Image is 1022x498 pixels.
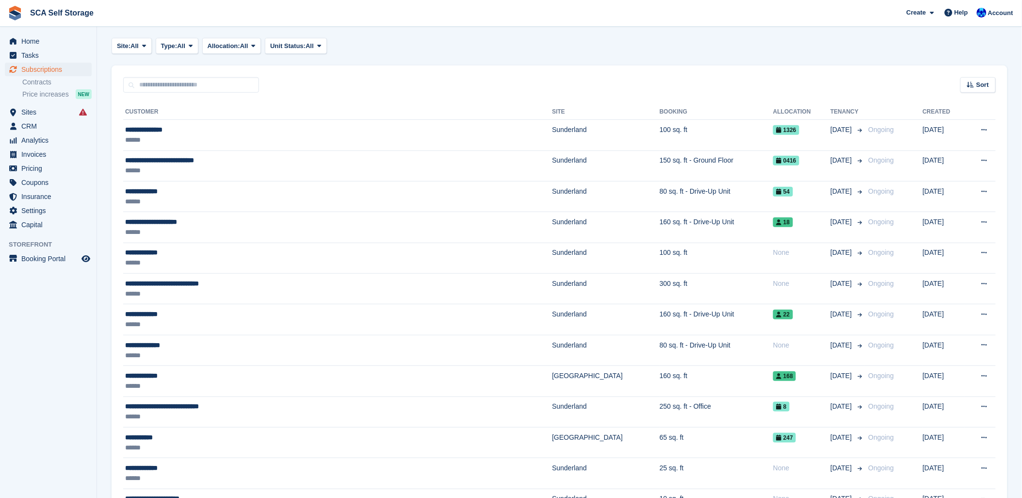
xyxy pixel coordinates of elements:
span: Booking Portal [21,252,80,266]
span: CRM [21,119,80,133]
td: [DATE] [923,458,965,489]
td: [DATE] [923,335,965,365]
span: Capital [21,218,80,232]
span: [DATE] [830,217,854,227]
a: Contracts [22,78,92,87]
span: Settings [21,204,80,217]
span: Insurance [21,190,80,203]
td: [DATE] [923,397,965,427]
span: Ongoing [868,433,894,441]
button: Allocation: All [202,38,261,54]
td: 160 sq. ft - Drive-Up Unit [660,304,773,335]
td: Sunderland [552,150,660,181]
td: [GEOGRAPHIC_DATA] [552,366,660,397]
a: menu [5,49,92,62]
span: Ongoing [868,187,894,195]
a: SCA Self Storage [26,5,97,21]
span: 0416 [773,156,799,166]
img: Kelly Neesham [977,8,987,17]
td: 100 sq. ft [660,120,773,150]
td: Sunderland [552,212,660,243]
a: menu [5,162,92,175]
span: All [240,41,248,51]
td: 160 sq. ft [660,366,773,397]
td: [DATE] [923,366,965,397]
span: Ongoing [868,341,894,349]
th: Allocation [773,104,830,120]
th: Tenancy [830,104,864,120]
span: [DATE] [830,463,854,473]
span: Ongoing [868,249,894,256]
span: [DATE] [830,155,854,166]
td: 150 sq. ft - Ground Floor [660,150,773,181]
span: All [130,41,139,51]
span: Tasks [21,49,80,62]
td: Sunderland [552,274,660,304]
a: menu [5,190,92,203]
span: Site: [117,41,130,51]
td: 250 sq. ft - Office [660,397,773,427]
span: All [177,41,185,51]
th: Booking [660,104,773,120]
span: [DATE] [830,401,854,412]
div: None [773,279,830,289]
a: menu [5,148,92,161]
td: [DATE] [923,150,965,181]
td: Sunderland [552,120,660,150]
td: 80 sq. ft - Drive-Up Unit [660,335,773,365]
td: Sunderland [552,458,660,489]
span: Account [988,8,1013,18]
span: Help [955,8,968,17]
th: Customer [123,104,552,120]
a: menu [5,252,92,266]
span: Price increases [22,90,69,99]
a: menu [5,218,92,232]
span: 8 [773,402,790,412]
td: [DATE] [923,274,965,304]
a: Preview store [80,253,92,265]
td: Sunderland [552,181,660,212]
i: Smart entry sync failures have occurred [79,108,87,116]
div: NEW [76,89,92,99]
span: [DATE] [830,125,854,135]
a: menu [5,176,92,189]
span: 54 [773,187,793,197]
span: 168 [773,371,796,381]
span: Ongoing [868,310,894,318]
a: menu [5,133,92,147]
span: [DATE] [830,309,854,319]
span: Allocation: [208,41,240,51]
td: 80 sq. ft - Drive-Up Unit [660,181,773,212]
td: 65 sq. ft [660,427,773,458]
td: 160 sq. ft - Drive-Up Unit [660,212,773,243]
span: Invoices [21,148,80,161]
button: Type: All [156,38,198,54]
span: 1326 [773,125,799,135]
button: Unit Status: All [265,38,326,54]
span: 22 [773,310,793,319]
span: Unit Status: [270,41,306,51]
span: [DATE] [830,432,854,443]
th: Site [552,104,660,120]
td: [GEOGRAPHIC_DATA] [552,427,660,458]
span: Type: [161,41,178,51]
span: Ongoing [868,156,894,164]
td: [DATE] [923,304,965,335]
span: Coupons [21,176,80,189]
span: 247 [773,433,796,443]
td: 300 sq. ft [660,274,773,304]
a: menu [5,34,92,48]
td: Sunderland [552,397,660,427]
span: Home [21,34,80,48]
span: Ongoing [868,402,894,410]
a: Price increases NEW [22,89,92,100]
img: stora-icon-8386f47178a22dfd0bd8f6a31ec36ba5ce8667c1dd55bd0f319d3a0aa187defe.svg [8,6,22,20]
span: Ongoing [868,464,894,472]
a: menu [5,63,92,76]
td: 100 sq. ft [660,243,773,273]
span: Create [907,8,926,17]
div: None [773,463,830,473]
span: [DATE] [830,279,854,289]
span: Sites [21,105,80,119]
span: Subscriptions [21,63,80,76]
